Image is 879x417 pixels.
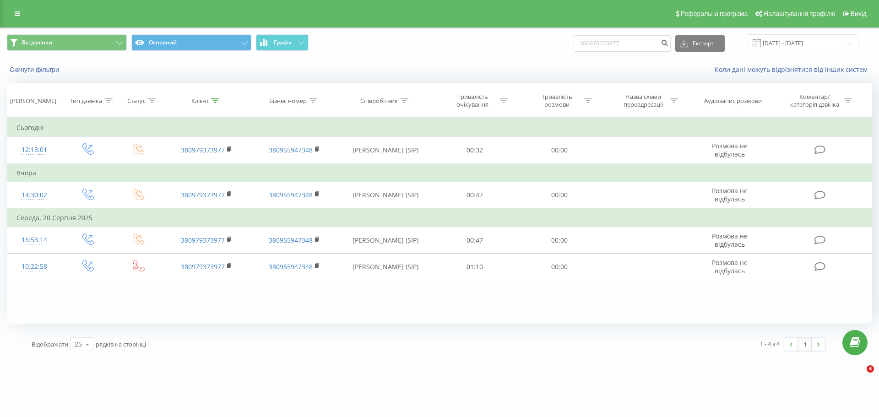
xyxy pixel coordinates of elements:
[433,182,517,209] td: 00:47
[448,93,497,108] div: Тривалість очікування
[574,35,671,52] input: Пошук за номером
[256,34,309,51] button: Графік
[16,141,52,159] div: 12:13:01
[712,258,748,275] span: Розмова не відбулась
[715,65,872,74] a: Коли дані можуть відрізнятися вiд інших систем
[619,93,667,108] div: Назва схеми переадресації
[338,254,433,280] td: [PERSON_NAME] (SIP)
[181,190,225,199] a: 380979373977
[269,190,313,199] a: 380955947348
[10,97,56,105] div: [PERSON_NAME]
[851,10,867,17] span: Вихід
[22,39,52,46] span: Всі дзвінки
[7,209,872,227] td: Середа, 20 Серпня 2025
[7,119,872,137] td: Сьогодні
[269,97,307,105] div: Бізнес номер
[32,340,68,348] span: Відображати
[7,164,872,182] td: Вчора
[269,262,313,271] a: 380955947348
[681,10,748,17] span: Реферальна програма
[517,227,601,254] td: 00:00
[16,258,52,276] div: 10:22:58
[360,97,398,105] div: Співробітник
[269,146,313,154] a: 380955947348
[127,97,146,105] div: Статус
[338,137,433,164] td: [PERSON_NAME] (SIP)
[517,182,601,209] td: 00:00
[798,338,812,351] a: 1
[16,186,52,204] div: 14:30:02
[517,254,601,280] td: 00:00
[181,262,225,271] a: 380979373977
[433,254,517,280] td: 01:10
[16,231,52,249] div: 16:53:14
[433,137,517,164] td: 00:32
[712,186,748,203] span: Розмова не відбулась
[338,227,433,254] td: [PERSON_NAME] (SIP)
[75,340,82,349] div: 25
[867,365,874,373] span: 4
[712,232,748,249] span: Розмова не відбулась
[848,365,870,387] iframe: Intercom live chat
[274,39,292,46] span: Графік
[7,34,127,51] button: Всі дзвінки
[433,227,517,254] td: 00:47
[181,146,225,154] a: 380979373977
[191,97,209,105] div: Клієнт
[517,137,601,164] td: 00:00
[712,141,748,158] span: Розмова не відбулась
[181,236,225,244] a: 380979373977
[760,339,780,348] div: 1 - 4 з 4
[7,65,64,74] button: Скинути фільтри
[675,35,725,52] button: Експорт
[764,10,835,17] span: Налаштування профілю
[96,340,146,348] span: рядків на сторінці
[70,97,102,105] div: Тип дзвінка
[131,34,251,51] button: Основний
[704,97,762,105] div: Аудіозапис розмови
[788,93,841,108] div: Коментар/категорія дзвінка
[269,236,313,244] a: 380955947348
[338,182,433,209] td: [PERSON_NAME] (SIP)
[532,93,581,108] div: Тривалість розмови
